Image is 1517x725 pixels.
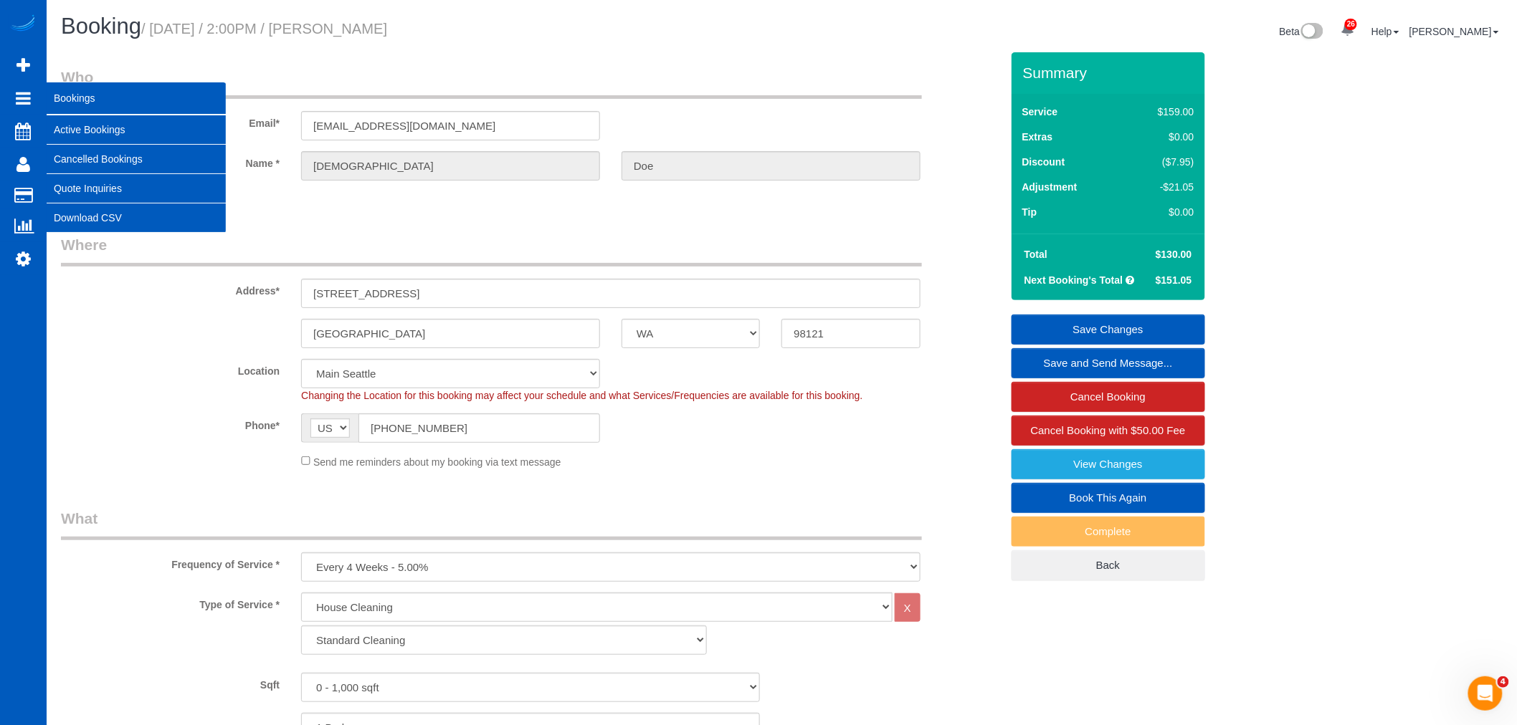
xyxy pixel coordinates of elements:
span: 4 [1498,676,1509,688]
a: Quote Inquiries [47,174,226,203]
label: Adjustment [1022,180,1078,194]
span: $130.00 [1156,249,1192,260]
span: Bookings [47,82,226,115]
input: Zip Code* [781,319,920,348]
div: $0.00 [1128,205,1194,219]
input: City* [301,319,600,348]
a: Active Bookings [47,115,226,144]
ul: Bookings [47,115,226,233]
a: Cancel Booking [1012,382,1205,412]
div: ($7.95) [1128,155,1194,169]
input: Email* [301,111,600,140]
strong: Next Booking's Total [1024,274,1123,286]
h3: Summary [1023,64,1198,81]
legend: Where [61,234,922,267]
div: $0.00 [1128,130,1194,144]
label: Frequency of Service * [50,552,290,572]
label: Discount [1022,155,1065,169]
label: Tip [1022,205,1037,219]
a: Cancelled Bookings [47,145,226,173]
a: Save Changes [1012,315,1205,345]
div: $159.00 [1128,105,1194,119]
a: [PERSON_NAME] [1409,26,1499,37]
img: New interface [1300,23,1323,42]
a: Download CSV [47,203,226,232]
span: Booking [61,14,141,39]
span: $151.05 [1156,274,1192,286]
input: First Name* [301,151,600,181]
input: Phone* [358,413,600,443]
a: Save and Send Message... [1012,348,1205,378]
a: Cancel Booking with $50.00 Fee [1012,416,1205,446]
label: Address* [50,279,290,298]
span: 26 [1345,19,1357,30]
iframe: Intercom live chat [1468,676,1503,711]
span: Changing the Location for this booking may affect your schedule and what Services/Frequencies are... [301,390,862,401]
a: 26 [1333,14,1361,46]
a: Beta [1280,26,1324,37]
label: Type of Service * [50,592,290,612]
legend: What [61,508,922,540]
a: Help [1371,26,1399,37]
span: Send me reminders about my booking via text message [313,456,561,467]
a: Back [1012,550,1205,580]
small: / [DATE] / 2:00PM / [PERSON_NAME] [141,21,387,37]
label: Phone* [50,413,290,433]
div: -$21.05 [1128,180,1194,194]
a: View Changes [1012,449,1205,479]
label: Service [1022,105,1058,119]
input: Last Name* [622,151,921,181]
legend: Who [61,67,922,99]
label: Extras [1022,130,1053,144]
label: Location [50,359,290,378]
span: Cancel Booking with $50.00 Fee [1031,424,1186,436]
label: Sqft [50,673,290,692]
img: Automaid Logo [9,14,37,34]
a: Book This Again [1012,483,1205,513]
strong: Total [1024,249,1047,260]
